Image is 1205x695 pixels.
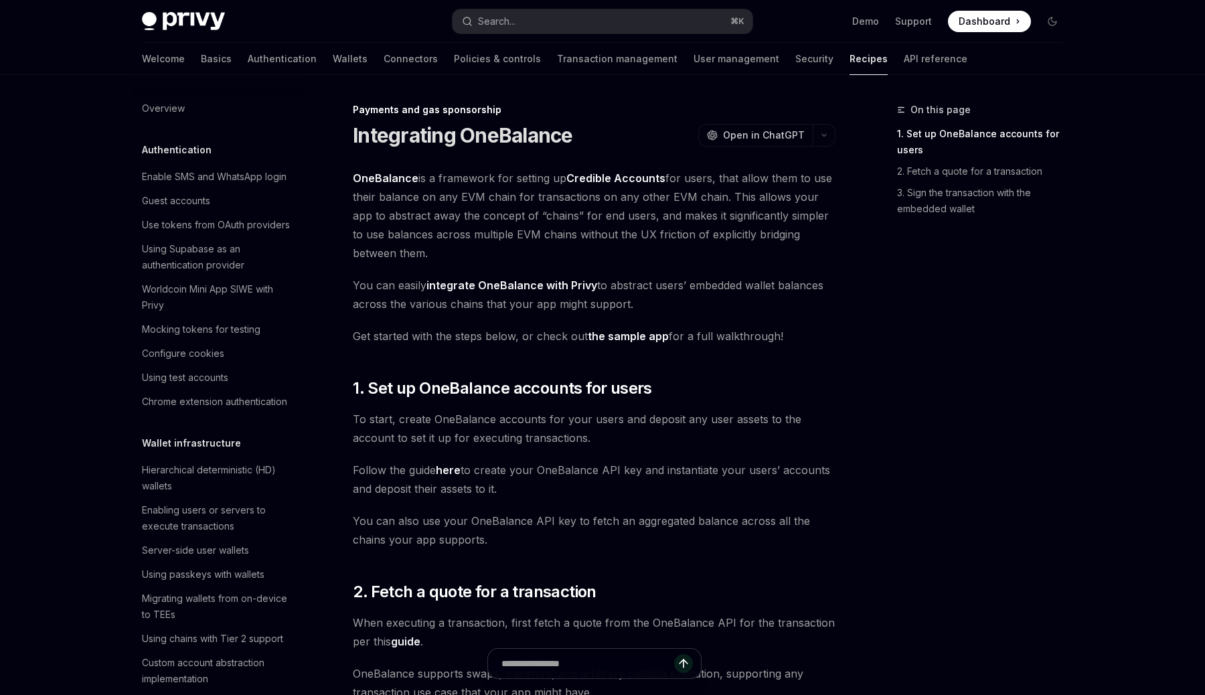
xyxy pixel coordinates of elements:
[131,189,303,213] a: Guest accounts
[353,276,835,313] span: You can easily to abstract users’ embedded wallet balances across the various chains that your ap...
[353,169,835,262] span: is a framework for setting up for users, that allow them to use their balance on any EVM chain fo...
[897,182,1074,220] a: 3. Sign the transaction with the embedded wallet
[248,43,317,75] a: Authentication
[897,161,1074,182] a: 2. Fetch a quote for a transaction
[131,341,303,366] a: Configure cookies
[142,281,295,313] div: Worldcoin Mini App SIWE with Privy
[142,394,287,410] div: Chrome extension authentication
[910,102,971,118] span: On this page
[142,462,295,494] div: Hierarchical deterministic (HD) wallets
[142,502,295,534] div: Enabling users or servers to execute transactions
[353,461,835,498] span: Follow the guide to create your OneBalance API key and instantiate your users’ accounts and depos...
[142,631,283,647] div: Using chains with Tier 2 support
[478,13,515,29] div: Search...
[142,169,287,185] div: Enable SMS and WhatsApp login
[694,43,779,75] a: User management
[566,171,665,185] a: Credible Accounts
[795,43,833,75] a: Security
[201,43,232,75] a: Basics
[131,366,303,390] a: Using test accounts
[131,538,303,562] a: Server-side user wallets
[142,100,185,117] div: Overview
[142,655,295,687] div: Custom account abstraction implementation
[426,279,597,293] a: integrate OneBalance with Privy
[384,43,438,75] a: Connectors
[131,165,303,189] a: Enable SMS and WhatsApp login
[588,329,669,343] a: the sample app
[501,649,674,678] input: Ask a question...
[850,43,888,75] a: Recipes
[142,345,224,362] div: Configure cookies
[723,129,805,142] span: Open in ChatGPT
[333,43,368,75] a: Wallets
[142,591,295,623] div: Migrating wallets from on-device to TEEs
[142,12,225,31] img: dark logo
[142,43,185,75] a: Welcome
[131,237,303,277] a: Using Supabase as an authentication provider
[353,327,835,345] span: Get started with the steps below, or check out for a full walkthrough!
[454,43,541,75] a: Policies & controls
[1042,11,1063,32] button: Toggle dark mode
[852,15,879,28] a: Demo
[131,277,303,317] a: Worldcoin Mini App SIWE with Privy
[131,627,303,651] a: Using chains with Tier 2 support
[142,542,249,558] div: Server-side user wallets
[353,171,418,185] a: OneBalance
[353,613,835,651] span: When executing a transaction, first fetch a quote from the OneBalance API for the transaction per...
[142,142,212,158] h5: Authentication
[131,458,303,498] a: Hierarchical deterministic (HD) wallets
[353,581,596,603] span: 2. Fetch a quote for a transaction
[131,651,303,691] a: Custom account abstraction implementation
[730,16,744,27] span: ⌘ K
[948,11,1031,32] a: Dashboard
[142,217,290,233] div: Use tokens from OAuth providers
[142,321,260,337] div: Mocking tokens for testing
[453,9,752,33] button: Open search
[698,124,813,147] button: Open in ChatGPT
[142,370,228,386] div: Using test accounts
[557,43,677,75] a: Transaction management
[353,410,835,447] span: To start, create OneBalance accounts for your users and deposit any user assets to the account to...
[674,654,693,673] button: Send message
[895,15,932,28] a: Support
[131,213,303,237] a: Use tokens from OAuth providers
[131,317,303,341] a: Mocking tokens for testing
[904,43,967,75] a: API reference
[142,566,264,583] div: Using passkeys with wallets
[131,96,303,121] a: Overview
[353,103,835,117] div: Payments and gas sponsorship
[131,587,303,627] a: Migrating wallets from on-device to TEEs
[436,463,461,477] a: here
[897,123,1074,161] a: 1. Set up OneBalance accounts for users
[142,193,210,209] div: Guest accounts
[353,378,652,399] span: 1. Set up OneBalance accounts for users
[391,635,420,649] a: guide
[353,512,835,549] span: You can also use your OneBalance API key to fetch an aggregated balance across all the chains you...
[959,15,1010,28] span: Dashboard
[353,123,573,147] h1: Integrating OneBalance
[142,241,295,273] div: Using Supabase as an authentication provider
[131,498,303,538] a: Enabling users or servers to execute transactions
[131,390,303,414] a: Chrome extension authentication
[142,435,241,451] h5: Wallet infrastructure
[131,562,303,587] a: Using passkeys with wallets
